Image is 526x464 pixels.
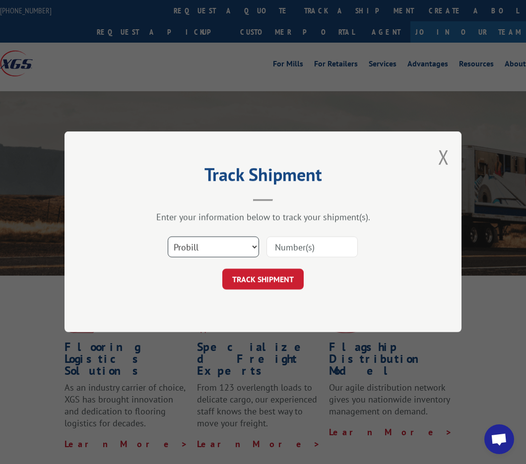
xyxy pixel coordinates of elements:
button: TRACK SHIPMENT [222,269,304,290]
input: Number(s) [266,237,358,258]
h2: Track Shipment [114,168,412,186]
div: Open chat [484,424,514,454]
button: Close modal [438,144,449,170]
div: Enter your information below to track your shipment(s). [114,212,412,223]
